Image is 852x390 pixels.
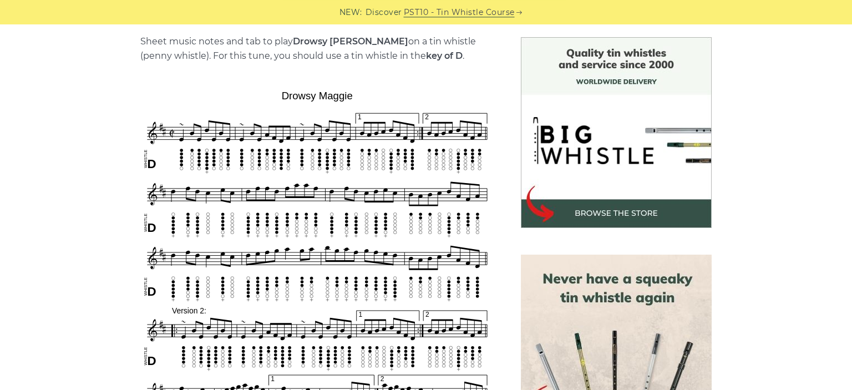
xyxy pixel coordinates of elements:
strong: Drowsy [PERSON_NAME] [293,36,408,47]
p: Sheet music notes and tab to play on a tin whistle (penny whistle). For this tune, you should use... [140,34,494,63]
img: BigWhistle Tin Whistle Store [521,37,712,228]
span: NEW: [339,6,362,19]
strong: key of D [426,50,463,61]
span: Discover [366,6,402,19]
a: PST10 - Tin Whistle Course [404,6,515,19]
